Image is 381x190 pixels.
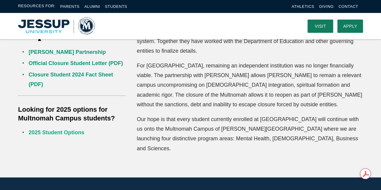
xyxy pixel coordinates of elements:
[18,27,126,41] h3: Helpful Links:
[29,129,84,135] a: 2025 Student Options
[18,3,55,10] span: Resources For:
[337,20,363,33] a: Apply
[18,17,95,35] a: Home
[105,4,127,9] a: Students
[308,20,333,33] a: Visit
[137,114,363,154] p: Our hope is that every student currently enrolled at [GEOGRAPHIC_DATA] will continue with us onto...
[84,4,100,9] a: Alumni
[137,61,363,110] p: For [GEOGRAPHIC_DATA], remaining an independent institution was no longer financially viable. The...
[292,4,314,9] a: Athletics
[29,49,106,55] a: [PERSON_NAME] Partnership
[339,4,358,9] a: Contact
[29,60,123,66] a: Official Closure Student Letter (PDF)
[18,105,126,123] h5: Looking for 2025 options for Multnomah Campus students?
[18,17,95,35] img: Multnomah University Logo
[319,4,334,9] a: Giving
[60,4,80,9] a: Parents
[29,72,113,87] a: Closure Student 2024 Fact Sheet (PDF)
